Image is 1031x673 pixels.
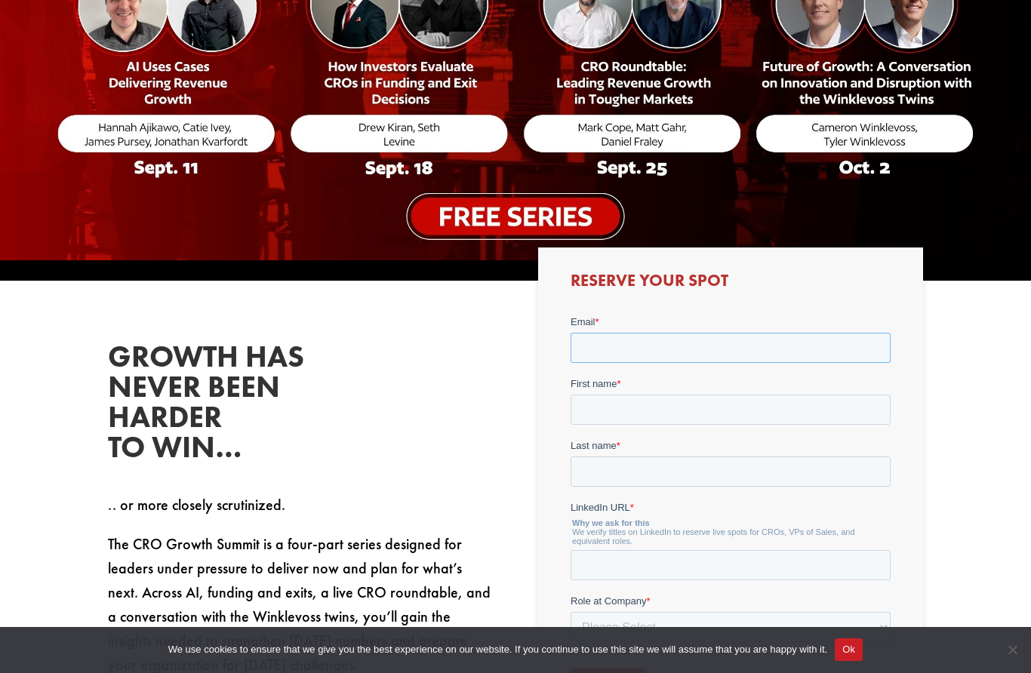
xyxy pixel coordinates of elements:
span: No [1005,642,1020,657]
button: Ok [835,638,863,661]
h2: Growth has never been harder to win… [108,342,334,470]
h3: Reserve Your Spot [571,272,891,297]
span: .. or more closely scrutinized. [108,495,285,515]
span: We use cookies to ensure that we give you the best experience on our website. If you continue to ... [168,642,827,657]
